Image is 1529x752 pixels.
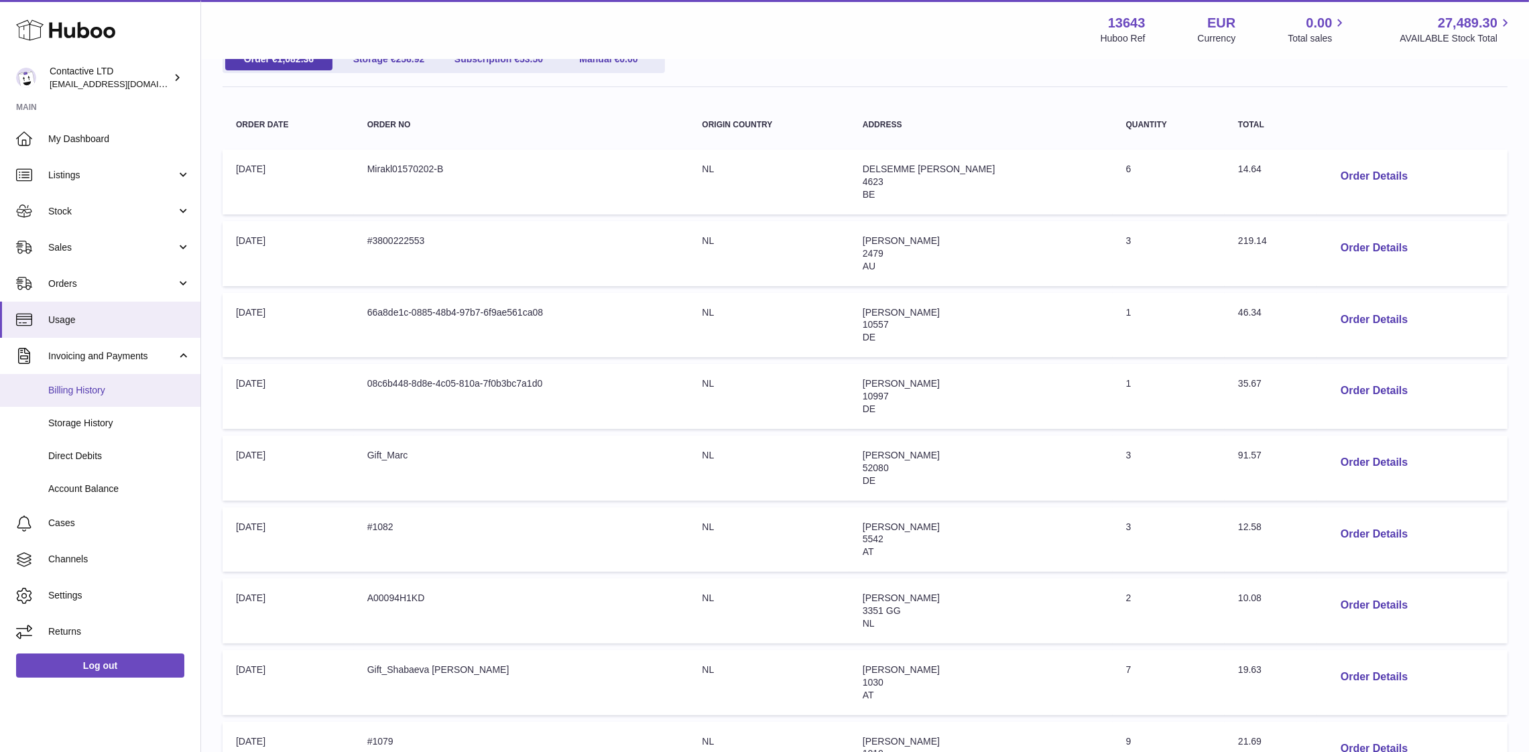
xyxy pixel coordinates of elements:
span: Listings [48,169,176,182]
button: Order Details [1330,163,1418,190]
span: DELSEMME [PERSON_NAME] [863,164,995,174]
span: 10557 [863,319,889,330]
span: [PERSON_NAME] [863,664,940,675]
span: 46.34 [1238,307,1262,318]
a: Manual €0.00 [555,48,662,70]
span: 5542 [863,534,883,544]
td: 66a8de1c-0885-48b4-97b7-6f9ae561ca08 [354,293,689,358]
th: Order no [354,107,689,143]
div: Currency [1198,32,1236,45]
td: NL [688,436,849,501]
td: 3 [1113,436,1225,501]
span: BE [863,189,875,200]
span: 91.57 [1238,450,1262,460]
button: Order Details [1330,449,1418,477]
td: Mirakl01570202-B [354,149,689,214]
span: AT [863,690,874,700]
span: [PERSON_NAME] [863,307,940,318]
strong: 13643 [1108,14,1146,32]
span: 2479 [863,248,883,259]
span: Cases [48,517,190,529]
span: [EMAIL_ADDRESS][DOMAIN_NAME] [50,78,197,89]
th: Origin Country [688,107,849,143]
span: AVAILABLE Stock Total [1400,32,1513,45]
span: 1,082.36 [278,54,314,64]
button: Order Details [1330,664,1418,691]
span: [PERSON_NAME] [863,521,940,532]
span: 27,489.30 [1438,14,1497,32]
span: 21.69 [1238,736,1262,747]
button: Order Details [1330,306,1418,334]
td: NL [688,650,849,715]
span: Invoicing and Payments [48,350,176,363]
td: [DATE] [223,507,354,572]
td: 3 [1113,507,1225,572]
span: Direct Debits [48,450,190,462]
td: [DATE] [223,221,354,286]
span: 0.00 [1306,14,1333,32]
td: 7 [1113,650,1225,715]
span: DE [863,332,875,342]
button: Order Details [1330,377,1418,405]
th: Address [849,107,1113,143]
a: 0.00 Total sales [1288,14,1347,45]
th: Quantity [1113,107,1225,143]
span: Orders [48,277,176,290]
span: Storage History [48,417,190,430]
td: NL [688,507,849,572]
span: DE [863,475,875,486]
span: Stock [48,205,176,218]
div: Huboo Ref [1101,32,1146,45]
td: #1082 [354,507,689,572]
span: [PERSON_NAME] [863,592,940,603]
th: Order Date [223,107,354,143]
button: Order Details [1330,592,1418,619]
span: 219.14 [1238,235,1267,246]
span: Usage [48,314,190,326]
td: NL [688,364,849,429]
td: [DATE] [223,436,354,501]
td: 1 [1113,364,1225,429]
td: 08c6b448-8d8e-4c05-810a-7f0b3bc7a1d0 [354,364,689,429]
span: [PERSON_NAME] [863,378,940,389]
span: 35.67 [1238,378,1262,389]
span: My Dashboard [48,133,190,145]
span: DE [863,403,875,414]
span: 256.92 [395,54,424,64]
td: [DATE] [223,650,354,715]
td: NL [688,221,849,286]
span: 52080 [863,462,889,473]
td: Gift_Marc [354,436,689,501]
img: soul@SOWLhome.com [16,68,36,88]
span: Returns [48,625,190,638]
span: Total sales [1288,32,1347,45]
span: [PERSON_NAME] [863,450,940,460]
td: [DATE] [223,578,354,643]
td: [DATE] [223,149,354,214]
button: Order Details [1330,235,1418,262]
span: Channels [48,553,190,566]
span: NL [863,618,875,629]
span: 0.00 [619,54,637,64]
span: Account Balance [48,483,190,495]
td: Gift_Shabaeva [PERSON_NAME] [354,650,689,715]
span: 4623 [863,176,883,187]
td: 6 [1113,149,1225,214]
td: 2 [1113,578,1225,643]
a: Order €1,082.36 [225,48,332,70]
div: Contactive LTD [50,65,170,90]
td: 3 [1113,221,1225,286]
span: AU [863,261,875,271]
span: Settings [48,589,190,602]
span: Sales [48,241,176,254]
th: Total [1225,107,1317,143]
a: Log out [16,653,184,678]
strong: EUR [1207,14,1235,32]
span: 14.64 [1238,164,1262,174]
span: 53.50 [519,54,543,64]
td: #3800222553 [354,221,689,286]
td: NL [688,149,849,214]
td: [DATE] [223,293,354,358]
span: 1030 [863,677,883,688]
span: AT [863,546,874,557]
